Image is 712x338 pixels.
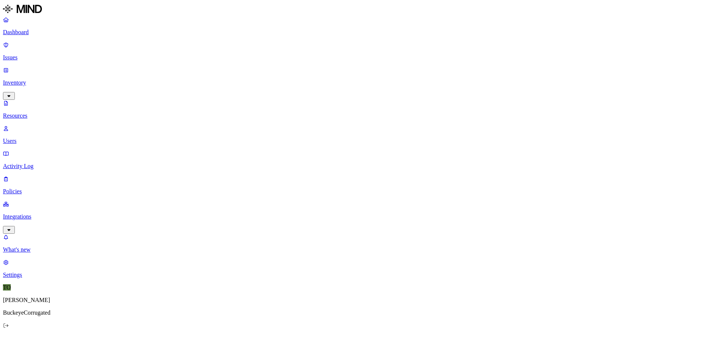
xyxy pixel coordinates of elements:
[3,272,709,278] p: Settings
[3,42,709,61] a: Issues
[3,112,709,119] p: Resources
[3,150,709,170] a: Activity Log
[3,234,709,253] a: What's new
[3,16,709,36] a: Dashboard
[3,3,42,15] img: MIND
[3,138,709,144] p: Users
[3,3,709,16] a: MIND
[3,125,709,144] a: Users
[3,54,709,61] p: Issues
[3,67,709,99] a: Inventory
[3,309,709,316] p: BuckeyeCorrugated
[3,246,709,253] p: What's new
[3,29,709,36] p: Dashboard
[3,100,709,119] a: Resources
[3,201,709,233] a: Integrations
[3,284,11,291] span: TO
[3,175,709,195] a: Policies
[3,79,709,86] p: Inventory
[3,213,709,220] p: Integrations
[3,259,709,278] a: Settings
[3,163,709,170] p: Activity Log
[3,188,709,195] p: Policies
